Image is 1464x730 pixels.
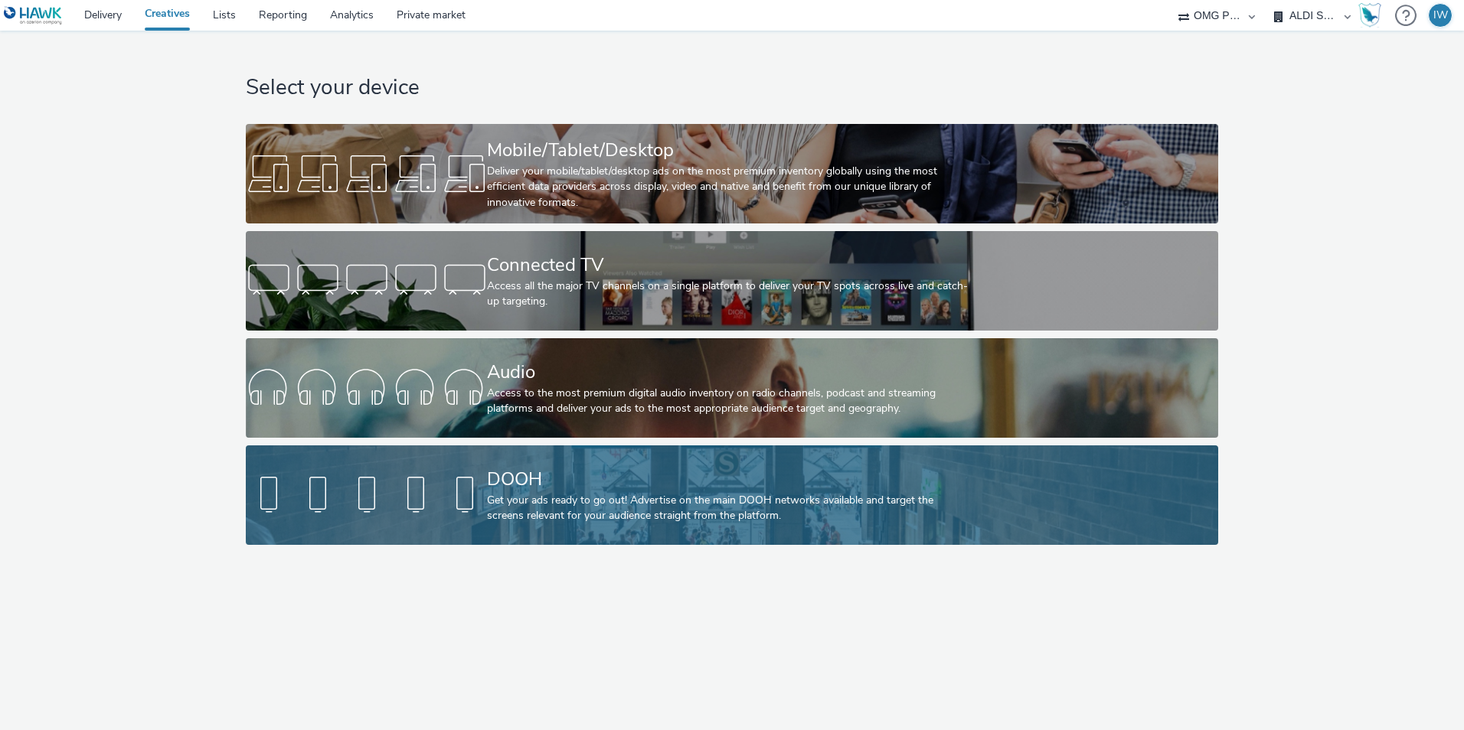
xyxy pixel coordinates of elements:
a: AudioAccess to the most premium digital audio inventory on radio channels, podcast and streaming ... [246,338,1218,438]
div: Mobile/Tablet/Desktop [487,137,970,164]
div: DOOH [487,466,970,493]
a: Connected TVAccess all the major TV channels on a single platform to deliver your TV spots across... [246,231,1218,331]
a: DOOHGet your ads ready to go out! Advertise on the main DOOH networks available and target the sc... [246,445,1218,545]
div: Get your ads ready to go out! Advertise on the main DOOH networks available and target the screen... [487,493,970,524]
div: Audio [487,359,970,386]
div: Deliver your mobile/tablet/desktop ads on the most premium inventory globally using the most effi... [487,164,970,210]
div: Connected TV [487,252,970,279]
div: Access to the most premium digital audio inventory on radio channels, podcast and streaming platf... [487,386,970,417]
div: IW [1433,4,1448,27]
h1: Select your device [246,73,1218,103]
img: undefined Logo [4,6,63,25]
img: Hawk Academy [1358,3,1381,28]
div: Access all the major TV channels on a single platform to deliver your TV spots across live and ca... [487,279,970,310]
a: Hawk Academy [1358,3,1387,28]
a: Mobile/Tablet/DesktopDeliver your mobile/tablet/desktop ads on the most premium inventory globall... [246,124,1218,223]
